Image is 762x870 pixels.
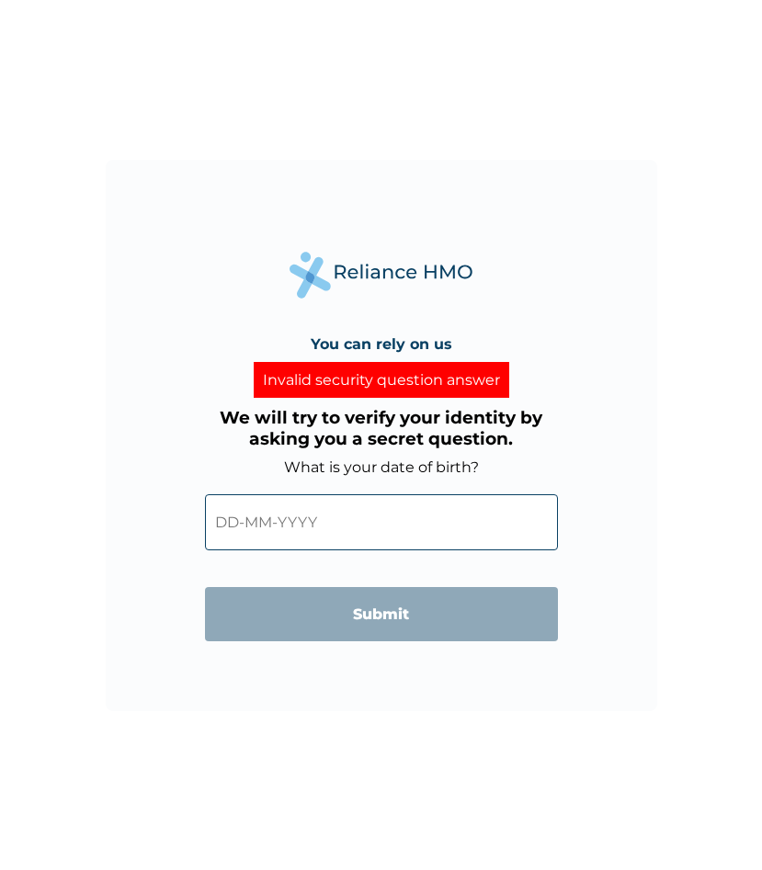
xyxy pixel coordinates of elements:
img: Reliance Health's Logo [290,252,473,299]
div: Invalid security question answer [254,362,509,398]
h3: We will try to verify your identity by asking you a secret question. [205,407,558,449]
h4: You can rely on us [311,335,452,353]
input: Submit [205,587,558,641]
input: DD-MM-YYYY [205,494,558,550]
label: What is your date of birth? [284,458,479,476]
